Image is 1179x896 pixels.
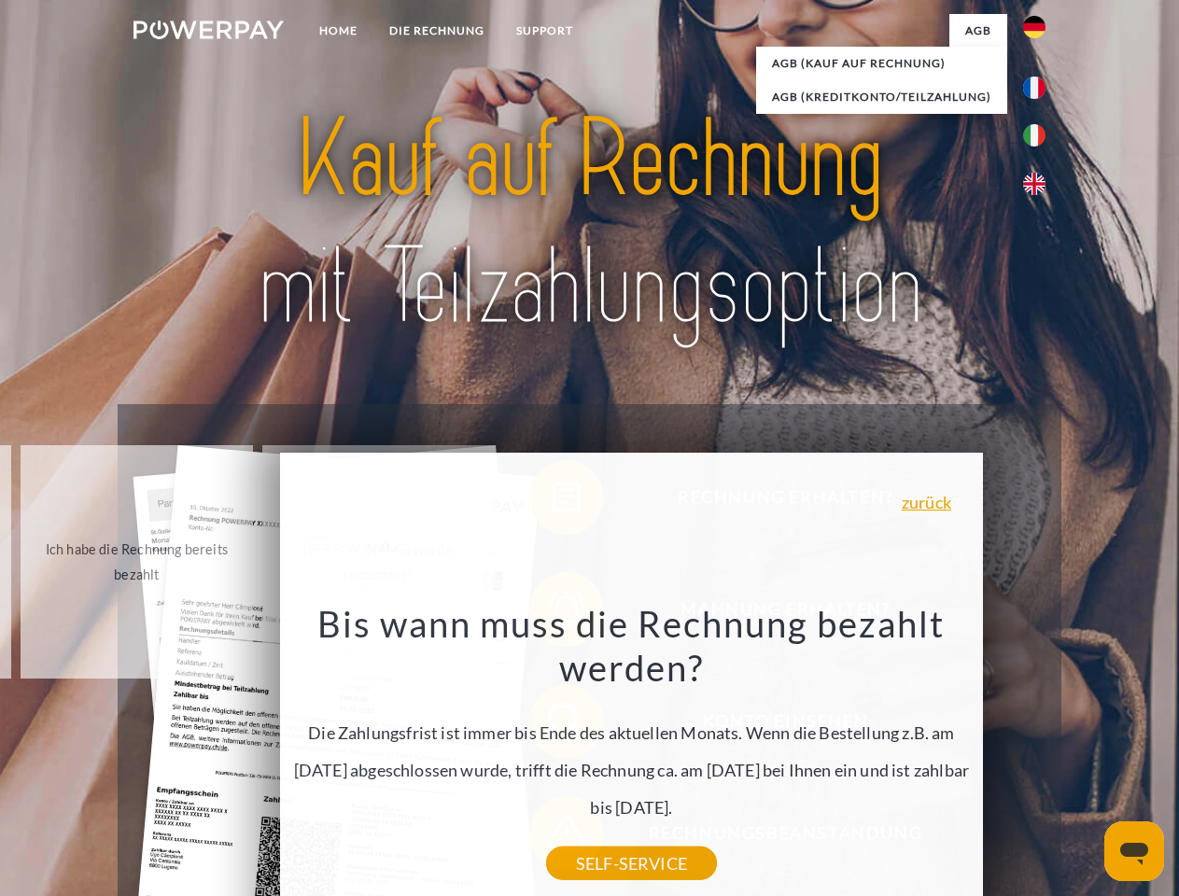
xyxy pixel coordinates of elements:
a: DIE RECHNUNG [373,14,500,48]
div: Ich habe die Rechnung bereits bezahlt [32,537,242,587]
a: agb [949,14,1007,48]
a: zurück [902,494,951,511]
h3: Bis wann muss die Rechnung bezahlt werden? [291,601,973,691]
img: title-powerpay_de.svg [178,90,1001,357]
a: AGB (Kauf auf Rechnung) [756,47,1007,80]
img: logo-powerpay-white.svg [133,21,284,39]
a: AGB (Kreditkonto/Teilzahlung) [756,80,1007,114]
iframe: Schaltfläche zum Öffnen des Messaging-Fensters [1104,821,1164,881]
a: Home [303,14,373,48]
div: Die Zahlungsfrist ist immer bis Ende des aktuellen Monats. Wenn die Bestellung z.B. am [DATE] abg... [291,601,973,863]
img: en [1023,173,1046,195]
a: SUPPORT [500,14,589,48]
img: fr [1023,77,1046,99]
img: de [1023,16,1046,38]
a: SELF-SERVICE [546,847,717,880]
img: it [1023,124,1046,147]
